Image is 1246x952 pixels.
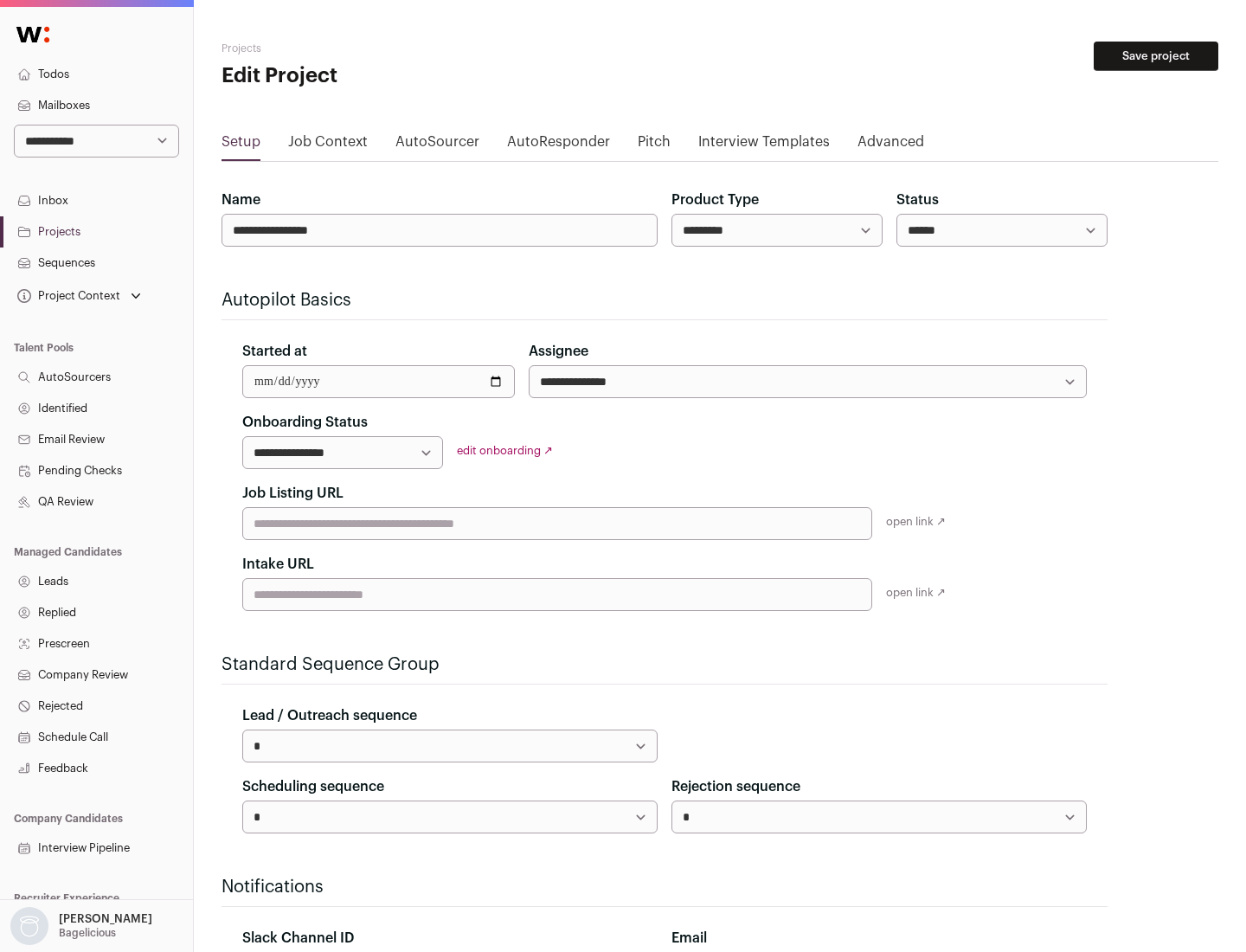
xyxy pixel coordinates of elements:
[222,875,1108,899] h2: Notifications
[1094,42,1218,71] button: Save project
[7,17,59,52] img: Wellfound
[395,132,479,159] a: AutoSourcer
[10,907,48,945] img: nopic.png
[242,412,368,433] label: Onboarding Status
[7,907,156,945] button: Open dropdown
[222,288,1108,312] h2: Autopilot Basics
[59,926,116,940] p: Bagelicious
[14,284,145,308] button: Open dropdown
[242,483,344,504] label: Job Listing URL
[59,912,152,926] p: [PERSON_NAME]
[698,132,830,159] a: Interview Templates
[671,776,800,797] label: Rejection sequence
[671,928,1087,949] div: Email
[288,132,368,159] a: Job Context
[242,705,417,726] label: Lead / Outreach sequence
[457,445,553,456] a: edit onboarding ↗
[242,776,384,797] label: Scheduling sequence
[222,653,1108,677] h2: Standard Sequence Group
[896,190,939,210] label: Status
[671,190,759,210] label: Product Type
[242,928,354,949] label: Slack Channel ID
[222,42,554,55] h2: Projects
[222,62,554,90] h1: Edit Project
[529,341,588,362] label: Assignee
[14,289,120,303] div: Project Context
[222,190,260,210] label: Name
[857,132,924,159] a: Advanced
[507,132,610,159] a: AutoResponder
[222,132,260,159] a: Setup
[242,341,307,362] label: Started at
[242,554,314,575] label: Intake URL
[638,132,671,159] a: Pitch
